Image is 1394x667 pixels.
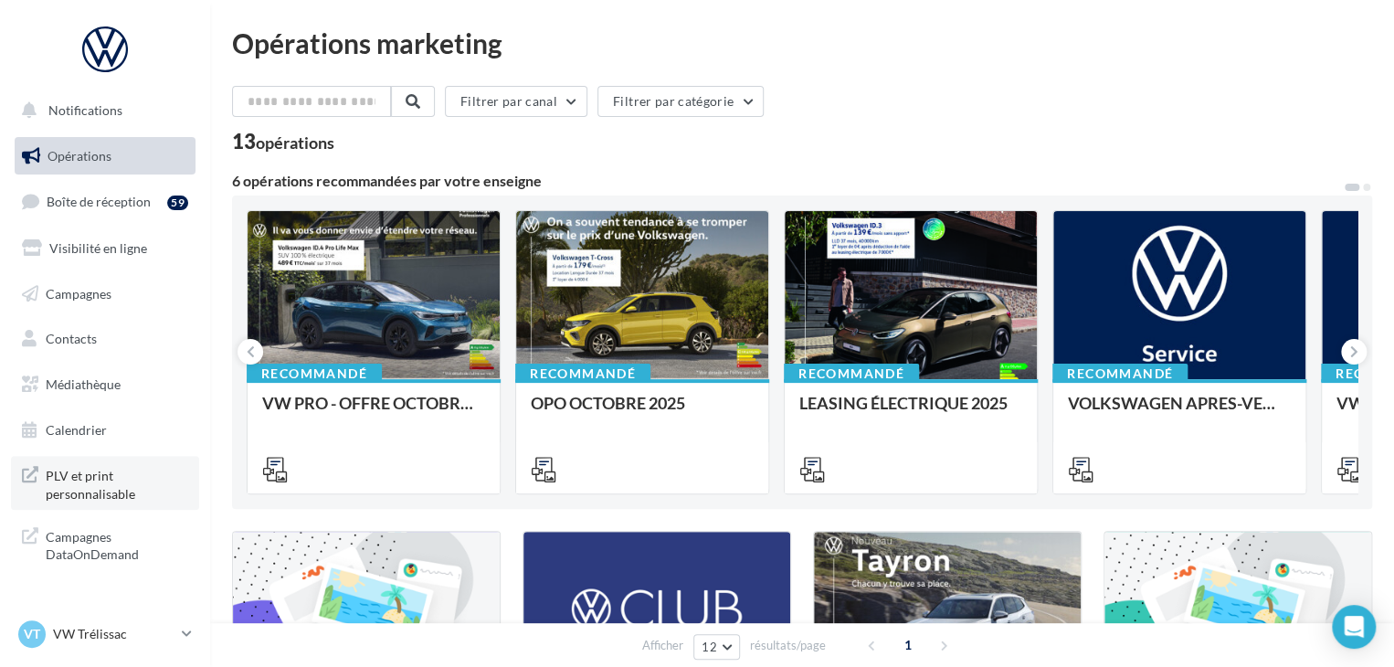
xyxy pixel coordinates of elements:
[693,634,740,660] button: 12
[15,617,195,651] a: VT VW Trélissac
[11,456,199,510] a: PLV et print personnalisable
[46,285,111,301] span: Campagnes
[232,132,334,152] div: 13
[893,630,923,660] span: 1
[11,320,199,358] a: Contacts
[642,637,683,654] span: Afficher
[48,148,111,164] span: Opérations
[167,196,188,210] div: 59
[1068,394,1291,430] div: VOLKSWAGEN APRES-VENTE
[799,394,1022,430] div: LEASING ÉLECTRIQUE 2025
[256,134,334,151] div: opérations
[46,331,97,346] span: Contacts
[47,194,151,209] span: Boîte de réception
[750,637,826,654] span: résultats/page
[232,29,1372,57] div: Opérations marketing
[49,240,147,256] span: Visibilité en ligne
[11,517,199,571] a: Campagnes DataOnDemand
[11,137,199,175] a: Opérations
[445,86,587,117] button: Filtrer par canal
[24,625,40,643] span: VT
[597,86,764,117] button: Filtrer par catégorie
[11,275,199,313] a: Campagnes
[46,376,121,392] span: Médiathèque
[1052,364,1188,384] div: Recommandé
[262,394,485,430] div: VW PRO - OFFRE OCTOBRE 25
[531,394,754,430] div: OPO OCTOBRE 2025
[515,364,650,384] div: Recommandé
[247,364,382,384] div: Recommandé
[232,174,1343,188] div: 6 opérations recommandées par votre enseigne
[11,365,199,404] a: Médiathèque
[784,364,919,384] div: Recommandé
[11,91,192,130] button: Notifications
[11,411,199,450] a: Calendrier
[46,524,188,564] span: Campagnes DataOnDemand
[1332,605,1376,649] div: Open Intercom Messenger
[11,182,199,221] a: Boîte de réception59
[11,229,199,268] a: Visibilité en ligne
[46,422,107,438] span: Calendrier
[48,102,122,118] span: Notifications
[53,625,174,643] p: VW Trélissac
[702,640,717,654] span: 12
[46,463,188,503] span: PLV et print personnalisable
